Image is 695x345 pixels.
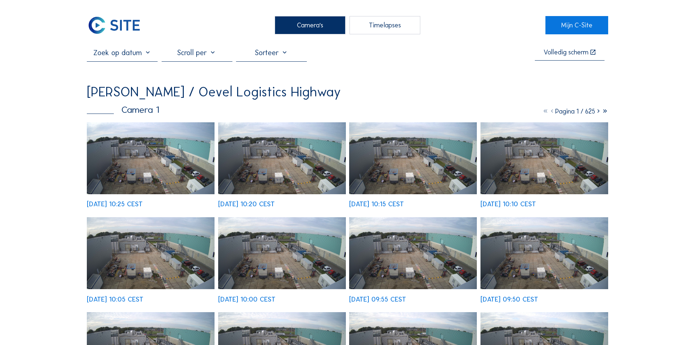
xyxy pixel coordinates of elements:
[218,122,346,194] img: image_53504531
[87,201,143,207] div: [DATE] 10:25 CEST
[555,107,595,115] span: Pagina 1 / 625
[87,16,142,34] img: C-SITE Logo
[218,296,275,303] div: [DATE] 10:00 CEST
[480,296,538,303] div: [DATE] 09:50 CEST
[87,217,215,289] img: image_53504077
[545,16,608,34] a: Mijn C-Site
[350,16,420,34] div: Timelapses
[349,217,477,289] img: image_53503851
[544,49,588,56] div: Volledig scherm
[480,122,608,194] img: image_53504229
[275,16,345,34] div: Camera's
[87,105,159,115] div: Camera 1
[87,85,341,99] div: [PERSON_NAME] / Oevel Logistics Highway
[218,217,346,289] img: image_53504004
[87,16,149,34] a: C-SITE Logo
[480,201,536,207] div: [DATE] 10:10 CEST
[349,122,477,194] img: image_53504385
[349,201,404,207] div: [DATE] 10:15 CEST
[87,48,158,57] input: Zoek op datum 󰅀
[480,217,608,289] img: image_53503691
[349,296,406,303] div: [DATE] 09:55 CEST
[87,296,143,303] div: [DATE] 10:05 CEST
[87,122,215,194] img: image_53504671
[218,201,275,207] div: [DATE] 10:20 CEST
